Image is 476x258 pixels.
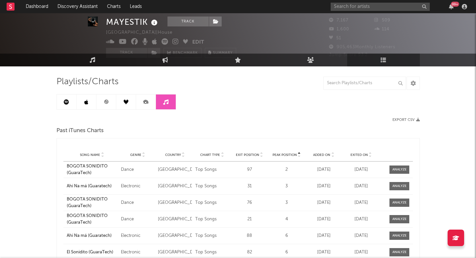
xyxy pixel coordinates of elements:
span: Peak Position [273,153,297,157]
span: Benchmark [173,49,198,57]
div: 4 [270,216,304,223]
button: Summary [205,48,236,58]
span: Genre [130,153,141,157]
span: 509 [374,18,390,22]
div: [DATE] [344,183,378,190]
div: [GEOGRAPHIC_DATA] [158,249,192,256]
a: Ahí Na má (Guaratech) [67,183,118,190]
div: [GEOGRAPHIC_DATA] [158,216,192,223]
div: 21 [233,216,267,223]
div: 88 [233,233,267,239]
div: Dance [121,200,155,206]
span: 905,463 Monthly Listeners [329,45,395,49]
span: 1,600 [329,27,349,31]
div: [DATE] [344,166,378,173]
div: 6 [270,233,304,239]
div: [GEOGRAPHIC_DATA] [158,183,192,190]
div: [DATE] [344,200,378,206]
div: Electronic [121,183,155,190]
div: 6 [270,249,304,256]
div: 76 [233,200,267,206]
div: [GEOGRAPHIC_DATA] [158,166,192,173]
div: [GEOGRAPHIC_DATA] [158,233,192,239]
span: Exited On [350,153,368,157]
div: [DATE] [307,233,341,239]
div: 97 [233,166,267,173]
div: Top Songs [195,166,229,173]
span: Summary [213,51,233,55]
div: [DATE] [307,166,341,173]
span: Exit Position [236,153,259,157]
div: Dance [121,166,155,173]
div: Top Songs [195,233,229,239]
span: Past iTunes Charts [56,127,104,135]
a: Benchmark [164,48,201,58]
div: Top Songs [195,216,229,223]
div: [DATE] [307,249,341,256]
div: [GEOGRAPHIC_DATA] | House [106,29,180,37]
span: 114 [374,27,389,31]
input: Search Playlists/Charts [323,77,406,90]
button: Track [106,48,147,58]
span: Country [165,153,181,157]
div: 3 [270,183,304,190]
div: [DATE] [307,183,341,190]
div: Top Songs [195,249,229,256]
div: 31 [233,183,267,190]
div: [DATE] [344,249,378,256]
button: Export CSV [392,118,420,122]
span: Playlists/Charts [56,78,119,86]
div: 99 + [451,2,459,7]
div: Dance [121,216,155,223]
div: 2 [270,166,304,173]
a: BOGOTA SONIDITO (GuaraTech) [67,163,118,176]
span: Chart Type [200,153,220,157]
input: Search for artists [331,3,430,11]
a: BOGOTA SONIDITO (GuaraTech) [67,213,118,226]
div: 82 [233,249,267,256]
div: [DATE] [307,200,341,206]
div: Top Songs [195,200,229,206]
a: El Sonidito (GuaraTech) [67,249,118,256]
button: 99+ [449,4,454,9]
div: [DATE] [344,233,378,239]
span: 7,167 [329,18,348,22]
div: [DATE] [307,216,341,223]
span: Jump Score: 93.2 [329,53,368,57]
button: Edit [192,38,204,47]
div: [GEOGRAPHIC_DATA] [158,200,192,206]
a: Ahí Na má (Guaratech) [67,233,118,239]
span: 51 [329,36,341,40]
button: Track [167,17,209,26]
div: MAYESTIK [106,17,159,27]
span: Song Name [80,153,100,157]
div: [DATE] [344,216,378,223]
div: Electronic [121,249,155,256]
div: Top Songs [195,183,229,190]
div: 3 [270,200,304,206]
span: Added On [313,153,330,157]
div: Electronic [121,233,155,239]
a: BOGOTA SONIDITO (GuaraTech) [67,196,118,209]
